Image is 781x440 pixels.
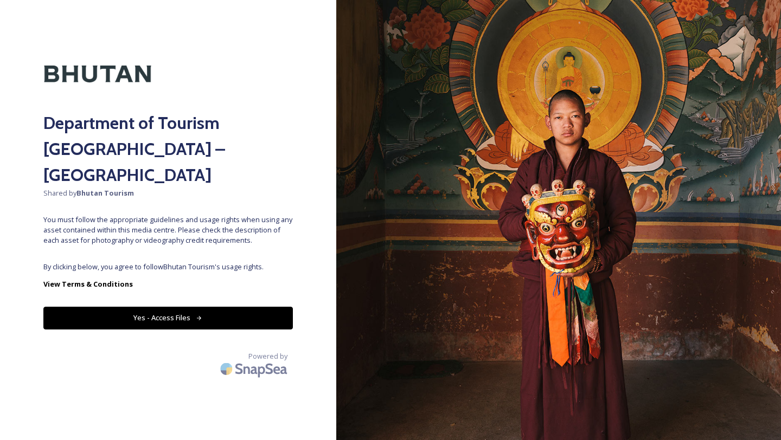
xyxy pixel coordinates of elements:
strong: View Terms & Conditions [43,279,133,289]
h2: Department of Tourism [GEOGRAPHIC_DATA] – [GEOGRAPHIC_DATA] [43,110,293,188]
img: SnapSea Logo [217,356,293,381]
span: Powered by [248,351,287,361]
strong: Bhutan Tourism [76,188,134,198]
button: Yes - Access Files [43,307,293,329]
span: Shared by [43,188,293,198]
img: Kingdom-of-Bhutan-Logo.png [43,43,152,105]
span: You must follow the appropriate guidelines and usage rights when using any asset contained within... [43,215,293,246]
a: View Terms & Conditions [43,277,293,290]
span: By clicking below, you agree to follow Bhutan Tourism 's usage rights. [43,262,293,272]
